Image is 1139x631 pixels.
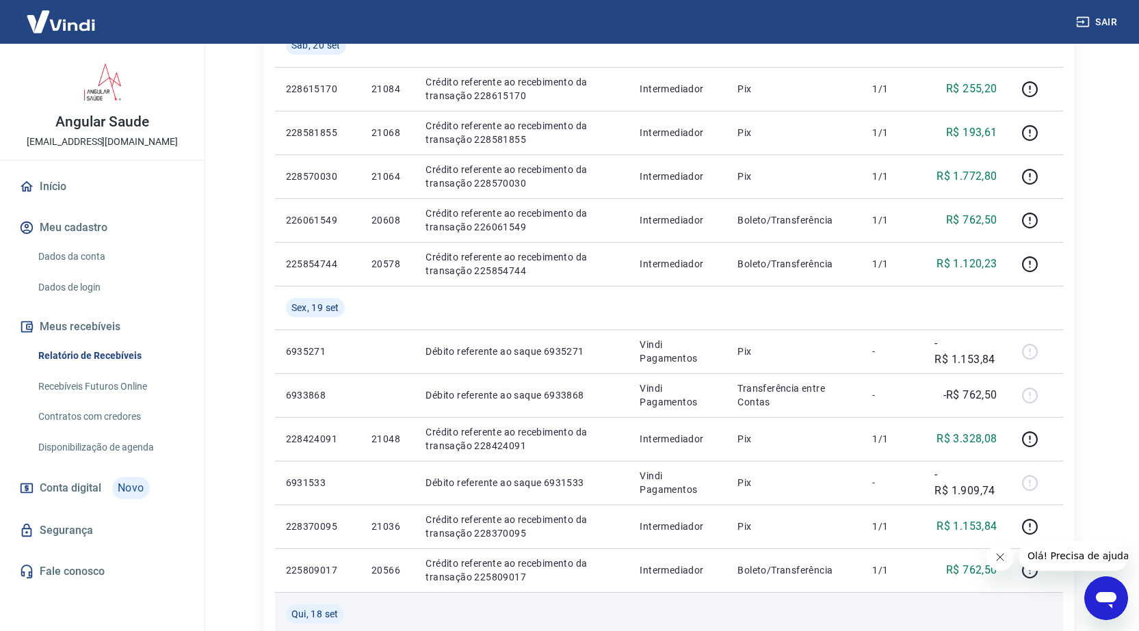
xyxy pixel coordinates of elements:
[16,472,188,505] a: Conta digitalNovo
[75,55,130,109] img: 45a4dbe8-9df9-416d-970c-a854dddb586c.jpeg
[16,515,188,546] a: Segurança
[872,126,913,139] p: 1/1
[112,477,150,499] span: Novo
[934,335,997,368] p: -R$ 1.153,84
[946,562,997,578] p: R$ 762,50
[1019,541,1128,571] iframe: Mensagem da empresa
[371,170,404,183] p: 21064
[737,82,850,96] p: Pix
[291,38,341,52] span: Sáb, 20 set
[40,479,101,498] span: Conta digital
[33,243,188,271] a: Dados da conta
[27,135,178,149] p: [EMAIL_ADDRESS][DOMAIN_NAME]
[286,257,350,271] p: 225854744
[640,381,716,409] p: Vindi Pagamentos
[872,520,913,533] p: 1/1
[872,432,913,446] p: 1/1
[426,119,618,146] p: Crédito referente ao recebimento da transação 228581855
[291,607,339,621] span: Qui, 18 set
[16,556,188,587] a: Fale conosco
[640,126,716,139] p: Intermediador
[640,257,716,271] p: Intermediador
[737,520,850,533] p: Pix
[737,563,850,577] p: Boleto/Transferência
[286,345,350,358] p: 6935271
[33,373,188,401] a: Recebíveis Futuros Online
[737,213,850,227] p: Boleto/Transferência
[946,212,997,228] p: R$ 762,50
[371,432,404,446] p: 21048
[371,213,404,227] p: 20608
[426,250,618,278] p: Crédito referente ao recebimento da transação 225854744
[640,469,716,496] p: Vindi Pagamentos
[737,126,850,139] p: Pix
[872,345,913,358] p: -
[33,342,188,370] a: Relatório de Recebíveis
[737,257,850,271] p: Boleto/Transferência
[946,81,997,97] p: R$ 255,20
[286,563,350,577] p: 225809017
[937,256,997,272] p: R$ 1.120,23
[426,425,618,453] p: Crédito referente ao recebimento da transação 228424091
[937,431,997,447] p: R$ 3.328,08
[16,213,188,243] button: Meu cadastro
[640,338,716,365] p: Vindi Pagamentos
[426,345,618,358] p: Débito referente ao saque 6935271
[426,513,618,540] p: Crédito referente ao recebimento da transação 228370095
[371,257,404,271] p: 20578
[737,476,850,489] p: Pix
[1084,576,1128,620] iframe: Botão para abrir a janela de mensagens
[16,312,188,342] button: Meus recebíveis
[872,170,913,183] p: 1/1
[16,172,188,202] a: Início
[371,520,404,533] p: 21036
[426,388,618,402] p: Débito referente ao saque 6933868
[426,556,618,584] p: Crédito referente ao recebimento da transação 225809017
[426,206,618,234] p: Crédito referente ao recebimento da transação 226061549
[943,387,997,403] p: -R$ 762,50
[737,170,850,183] p: Pix
[16,1,105,42] img: Vindi
[934,466,997,499] p: -R$ 1.909,74
[872,388,913,402] p: -
[286,388,350,402] p: 6933868
[33,433,188,461] a: Disponibilização de agenda
[640,520,716,533] p: Intermediador
[286,82,350,96] p: 228615170
[286,170,350,183] p: 228570030
[286,520,350,533] p: 228370095
[986,543,1014,571] iframe: Fechar mensagem
[426,75,618,103] p: Crédito referente ao recebimento da transação 228615170
[872,257,913,271] p: 1/1
[872,82,913,96] p: 1/1
[737,345,850,358] p: Pix
[872,213,913,227] p: 1/1
[937,168,997,185] p: R$ 1.772,80
[640,213,716,227] p: Intermediador
[371,563,404,577] p: 20566
[872,563,913,577] p: 1/1
[737,381,850,409] p: Transferência entre Contas
[937,518,997,535] p: R$ 1.153,84
[640,82,716,96] p: Intermediador
[426,476,618,489] p: Débito referente ao saque 6931533
[55,115,148,129] p: Angular Saude
[946,124,997,141] p: R$ 193,61
[33,403,188,431] a: Contratos com credores
[371,126,404,139] p: 21068
[426,163,618,190] p: Crédito referente ao recebimento da transação 228570030
[872,476,913,489] p: -
[286,126,350,139] p: 228581855
[33,273,188,301] a: Dados de login
[640,170,716,183] p: Intermediador
[1073,10,1123,35] button: Sair
[8,10,115,21] span: Olá! Precisa de ajuda?
[371,82,404,96] p: 21084
[640,563,716,577] p: Intermediador
[286,476,350,489] p: 6931533
[286,432,350,446] p: 228424091
[737,432,850,446] p: Pix
[640,432,716,446] p: Intermediador
[286,213,350,227] p: 226061549
[291,301,339,314] span: Sex, 19 set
